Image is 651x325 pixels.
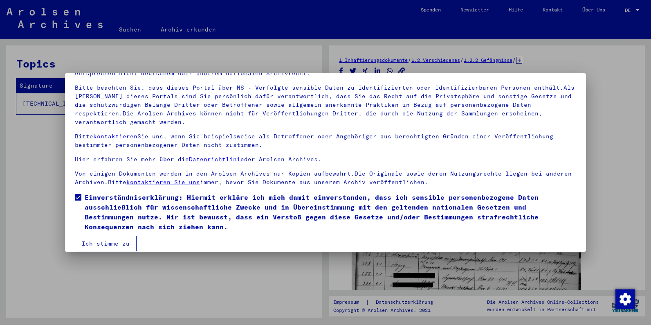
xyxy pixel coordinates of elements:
p: Von einigen Dokumenten werden in den Arolsen Archives nur Kopien aufbewahrt.Die Originale sowie d... [75,169,576,187]
p: Hier erfahren Sie mehr über die der Arolsen Archives. [75,155,576,164]
img: Change consent [615,289,635,309]
a: kontaktieren [93,133,137,140]
span: Einverständniserklärung: Hiermit erkläre ich mich damit einverstanden, dass ich sensible personen... [85,192,576,232]
p: Bitte Sie uns, wenn Sie beispielsweise als Betroffener oder Angehöriger aus berechtigten Gründen ... [75,132,576,149]
a: Datenrichtlinie [189,156,244,163]
a: kontaktieren Sie uns [126,178,200,186]
p: Bitte beachten Sie, dass dieses Portal über NS - Verfolgte sensible Daten zu identifizierten oder... [75,84,576,126]
button: Ich stimme zu [75,236,137,251]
